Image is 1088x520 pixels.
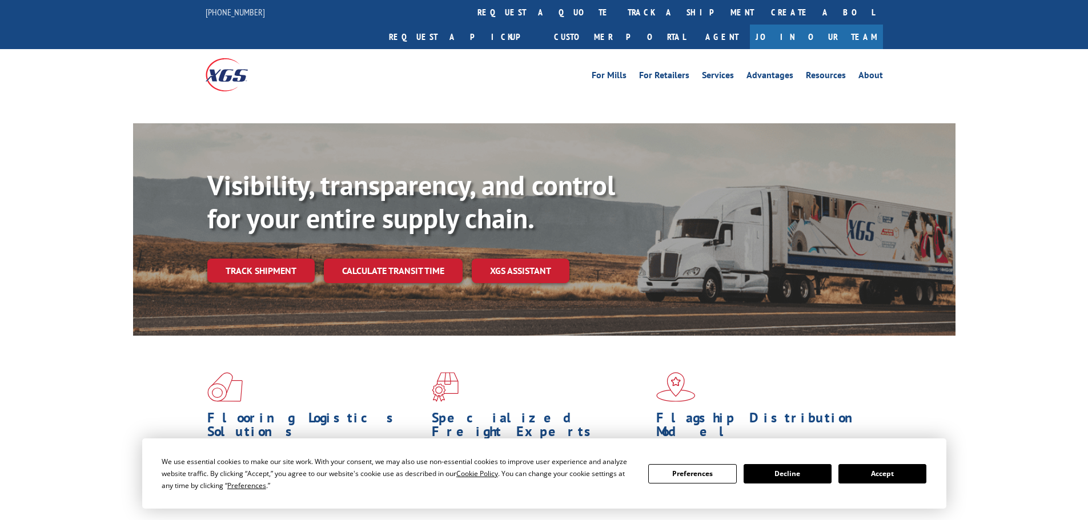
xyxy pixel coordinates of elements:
[750,25,883,49] a: Join Our Team
[456,469,498,478] span: Cookie Policy
[656,372,696,402] img: xgs-icon-flagship-distribution-model-red
[656,411,872,444] h1: Flagship Distribution Model
[207,259,315,283] a: Track shipment
[472,259,569,283] a: XGS ASSISTANT
[324,259,463,283] a: Calculate transit time
[162,455,635,491] div: We use essential cookies to make our site work. With your consent, we may also use non-essential ...
[380,25,545,49] a: Request a pickup
[694,25,750,49] a: Agent
[639,71,689,83] a: For Retailers
[207,411,423,444] h1: Flooring Logistics Solutions
[806,71,846,83] a: Resources
[227,481,266,490] span: Preferences
[207,167,615,236] b: Visibility, transparency, and control for your entire supply chain.
[746,71,793,83] a: Advantages
[744,464,832,483] button: Decline
[838,464,926,483] button: Accept
[545,25,694,49] a: Customer Portal
[702,71,734,83] a: Services
[432,372,459,402] img: xgs-icon-focused-on-flooring-red
[142,438,946,509] div: Cookie Consent Prompt
[648,464,736,483] button: Preferences
[207,372,243,402] img: xgs-icon-total-supply-chain-intelligence-red
[592,71,627,83] a: For Mills
[858,71,883,83] a: About
[432,411,648,444] h1: Specialized Freight Experts
[206,6,265,18] a: [PHONE_NUMBER]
